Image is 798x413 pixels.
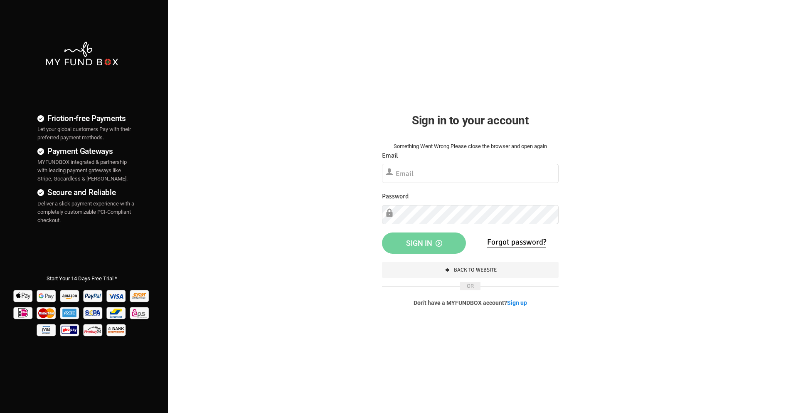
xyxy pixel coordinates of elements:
img: Sofort Pay [129,287,151,304]
img: Google Pay [36,287,58,304]
img: mb Pay [36,321,58,338]
a: Back To Website [382,262,559,278]
p: Don't have a MYFUNDBOX account? [382,299,559,307]
img: Ideal Pay [12,304,34,321]
img: Paypal [82,287,104,304]
img: Apple Pay [12,287,34,304]
img: giropay [59,321,81,338]
h4: Payment Gateways [37,145,135,157]
a: Forgot password? [487,237,546,247]
button: Sign in [382,232,466,254]
img: p24 Pay [82,321,104,338]
img: Visa [106,287,128,304]
span: OR [460,282,480,290]
div: Something Went Wrong.Please close the browser and open again [382,142,559,151]
img: Mastercard Pay [36,304,58,321]
h4: Friction-free Payments [37,112,135,124]
img: banktransfer [106,321,128,338]
span: Let your global customers Pay with their preferred payment methods. [37,126,131,141]
img: american_express Pay [59,304,81,321]
img: Bancontact Pay [106,304,128,321]
img: mfbwhite.png [45,41,118,67]
img: sepa Pay [82,304,104,321]
label: Password [382,191,409,202]
span: Sign in [406,239,442,247]
img: Amazon [59,287,81,304]
img: EPS Pay [129,304,151,321]
h4: Secure and Reliable [37,186,135,198]
span: MYFUNDBOX integrated & partnership with leading payment gateways like Stripe, Gocardless & [PERSO... [37,159,128,182]
a: Sign up [507,299,527,306]
input: Email [382,164,559,183]
h2: Sign in to your account [382,111,559,129]
span: Deliver a slick payment experience with a completely customizable PCI-Compliant checkout. [37,200,134,223]
label: Email [382,151,398,161]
